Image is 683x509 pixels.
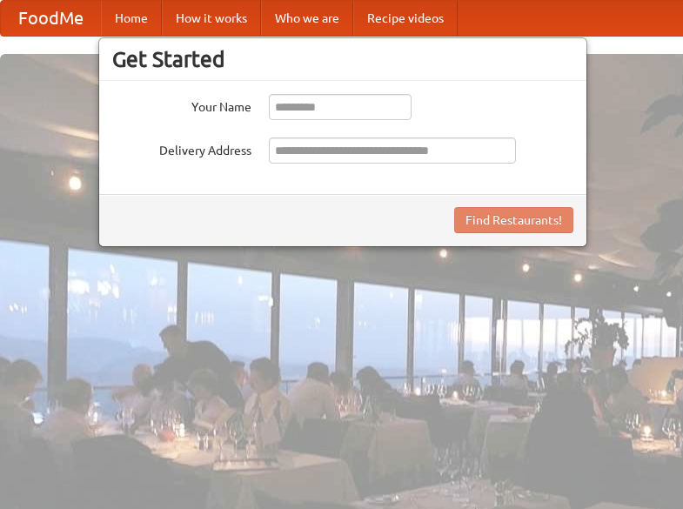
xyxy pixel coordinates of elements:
[101,1,162,36] a: Home
[112,46,573,72] h3: Get Started
[112,137,251,159] label: Delivery Address
[261,1,353,36] a: Who we are
[112,94,251,116] label: Your Name
[353,1,458,36] a: Recipe videos
[454,207,573,233] button: Find Restaurants!
[1,1,101,36] a: FoodMe
[162,1,261,36] a: How it works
